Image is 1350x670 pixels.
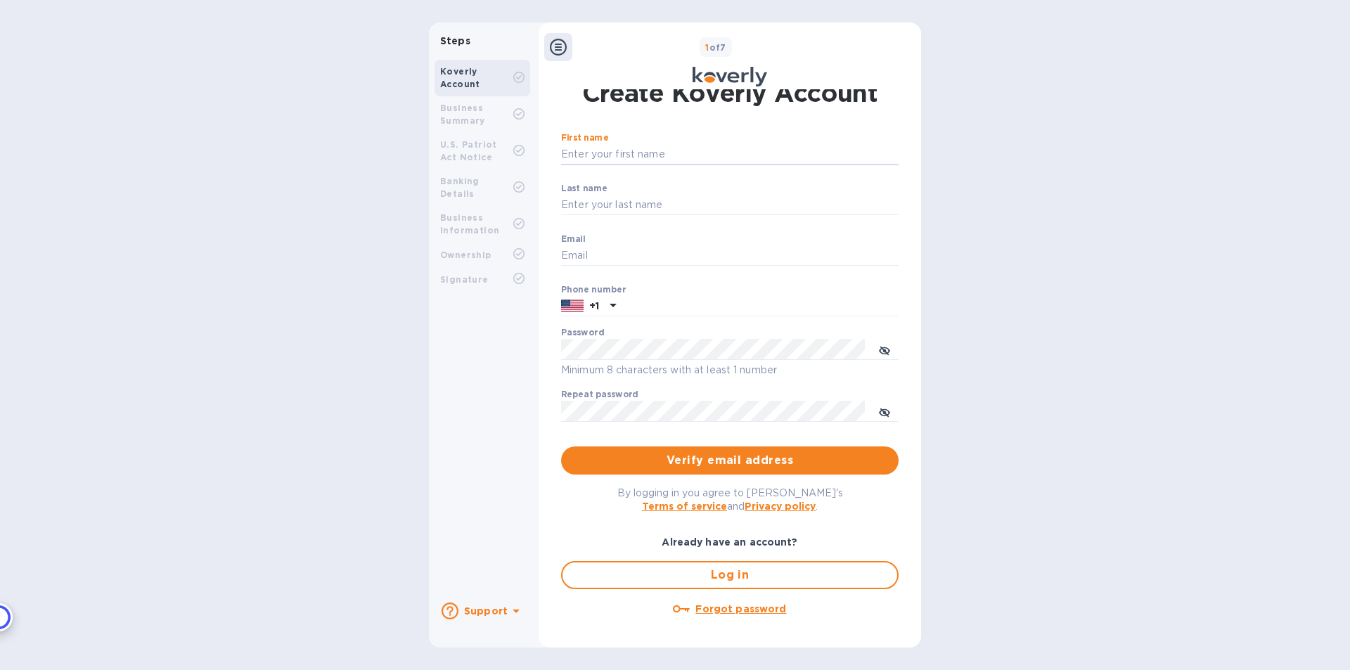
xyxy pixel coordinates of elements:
input: Enter your last name [561,195,899,216]
label: First name [561,134,608,143]
label: Last name [561,184,607,193]
button: Log in [561,561,899,589]
span: 1 [705,42,709,53]
b: Steps [440,35,470,46]
b: Business Summary [440,103,485,126]
span: By logging in you agree to [PERSON_NAME]'s and . [617,487,843,512]
a: Privacy policy [745,501,816,512]
img: US [561,298,584,314]
p: +1 [589,299,599,313]
b: Already have an account? [662,536,797,548]
b: U.S. Patriot Act Notice [440,139,497,162]
b: Ownership [440,250,491,260]
b: Business Information [440,212,499,236]
b: Banking Details [440,176,480,199]
input: Enter your first name [561,144,899,165]
b: Koverly Account [440,66,480,89]
button: Verify email address [561,446,899,475]
h1: Create Koverly Account [582,75,878,110]
u: Forgot password [695,603,786,614]
input: Email [561,245,899,266]
span: Verify email address [572,452,887,469]
label: Repeat password [561,391,638,399]
label: Email [561,235,586,243]
b: Support [464,605,508,617]
b: Signature [440,274,489,285]
p: Minimum 8 characters with at least 1 number [561,362,899,378]
label: Phone number [561,285,626,294]
span: Log in [574,567,886,584]
b: of 7 [705,42,726,53]
label: Password [561,329,604,337]
button: toggle password visibility [870,335,899,363]
a: Terms of service [642,501,727,512]
button: toggle password visibility [870,397,899,425]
